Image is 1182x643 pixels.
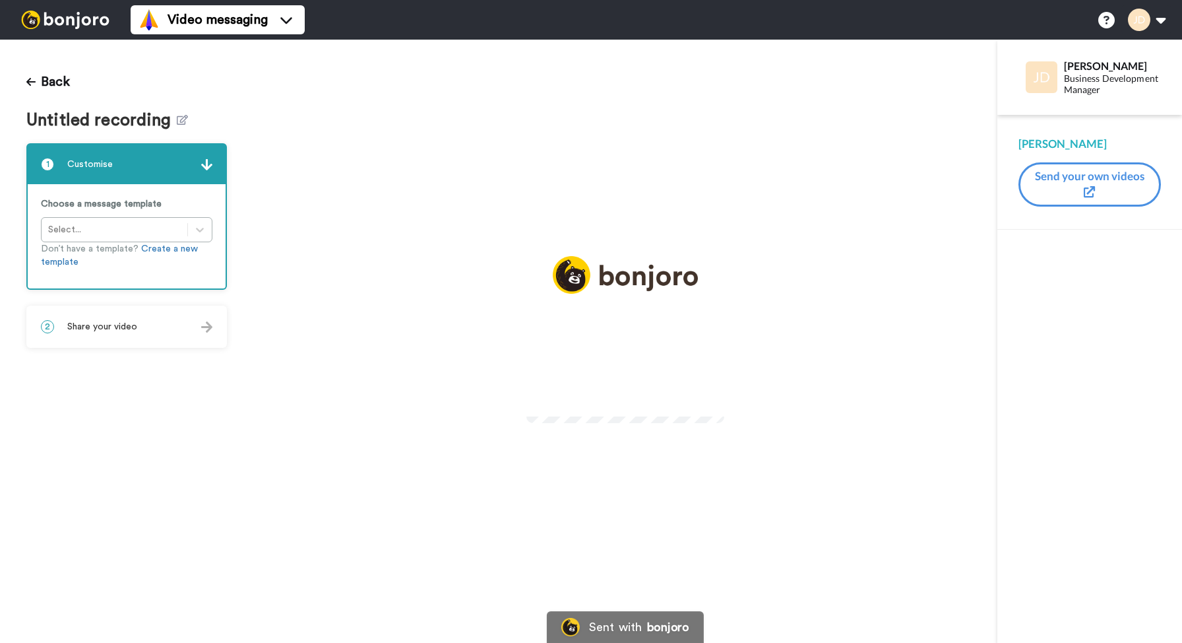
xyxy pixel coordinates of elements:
div: bonjoro [647,621,689,633]
p: Don’t have a template? [41,242,212,269]
span: Customise [67,158,113,171]
img: bj-logo-header-white.svg [16,11,115,29]
a: Create a new template [41,244,198,267]
span: 2 [41,320,54,333]
img: Full screen [699,391,712,405]
span: Untitled recording [26,111,177,130]
span: Share your video [67,320,137,333]
p: Choose a message template [41,197,212,211]
img: arrow.svg [201,321,212,333]
img: arrow.svg [201,159,212,170]
div: [PERSON_NAME] [1018,136,1161,152]
img: Bonjoro Logo [561,618,580,636]
img: logo_full.png [553,256,698,294]
span: 1 [41,158,54,171]
img: vm-color.svg [139,9,160,30]
button: Send your own videos [1018,162,1161,207]
a: Bonjoro LogoSent withbonjoro [547,611,704,643]
button: Back [26,66,70,98]
span: Video messaging [168,11,268,29]
img: Profile Image [1026,61,1057,93]
div: Sent with [589,621,642,633]
div: 2Share your video [26,306,227,348]
div: Business Development Manager [1064,73,1160,96]
div: [PERSON_NAME] [1064,59,1160,72]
